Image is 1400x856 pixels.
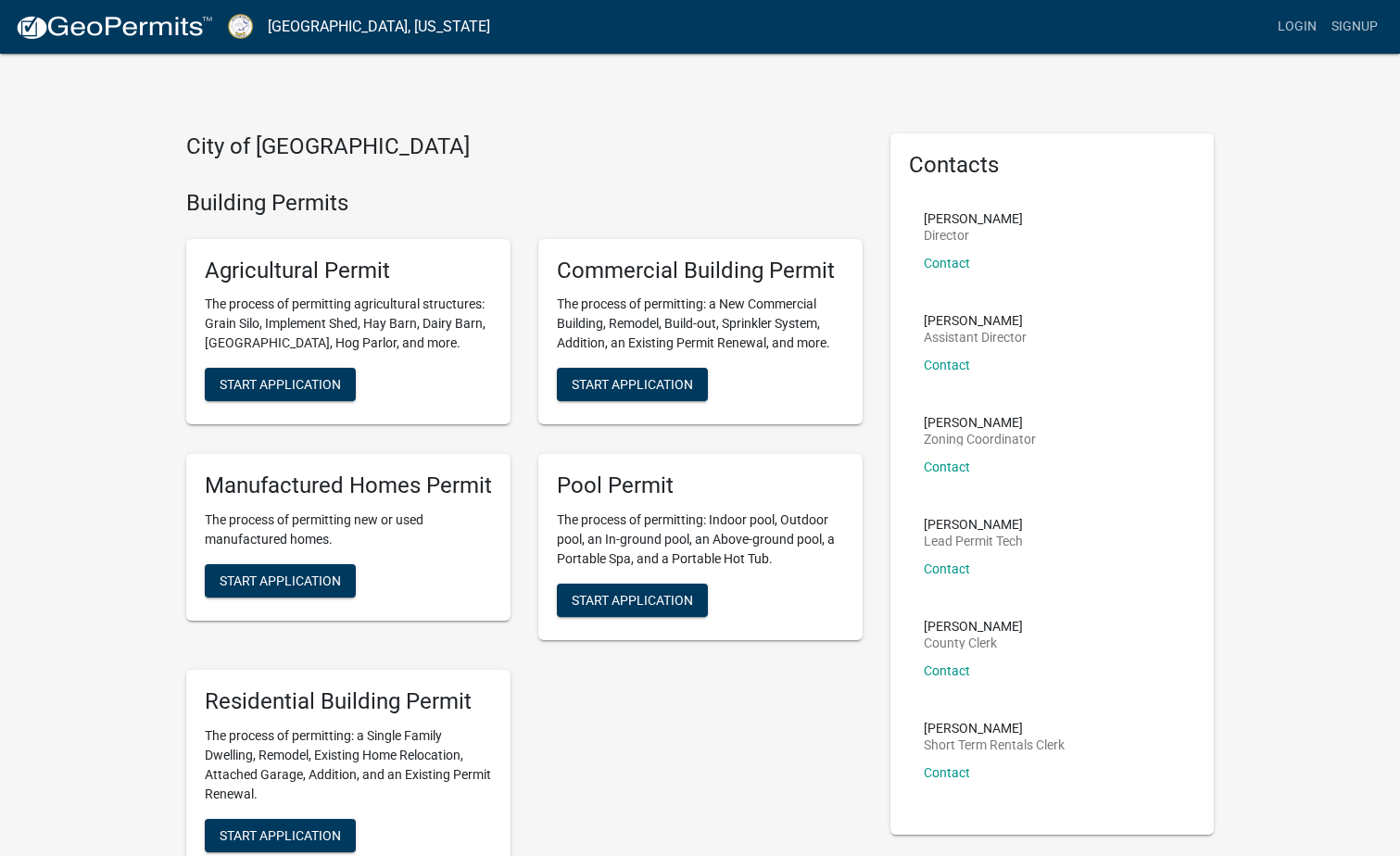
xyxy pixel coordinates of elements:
[924,620,1023,633] p: [PERSON_NAME]
[924,331,1027,344] p: Assistant Director
[924,459,970,474] a: Contact
[924,535,1023,548] p: Lead Permit Tech
[205,510,492,549] p: The process of permitting new or used manufactured homes.
[220,573,341,588] span: Start Application
[924,256,970,271] a: Contact
[205,688,492,715] h5: Residential Building Permit
[909,152,1196,179] h5: Contacts
[924,561,970,576] a: Contact
[186,190,863,217] h4: Building Permits
[186,133,863,160] h4: City of [GEOGRAPHIC_DATA]
[924,636,1023,649] p: County Clerk
[924,663,970,678] a: Contact
[205,819,356,852] button: Start Application
[205,564,356,598] button: Start Application
[205,472,492,499] h5: Manufactured Homes Permit
[228,14,253,39] img: Putnam County, Georgia
[220,377,341,392] span: Start Application
[205,295,492,353] p: The process of permitting agricultural structures: Grain Silo, Implement Shed, Hay Barn, Dairy Ba...
[572,593,693,608] span: Start Application
[924,518,1023,531] p: [PERSON_NAME]
[924,722,1065,735] p: [PERSON_NAME]
[924,229,1023,242] p: Director
[205,726,492,804] p: The process of permitting: a Single Family Dwelling, Remodel, Existing Home Relocation, Attached ...
[1270,9,1324,44] a: Login
[557,295,844,353] p: The process of permitting: a New Commercial Building, Remodel, Build-out, Sprinkler System, Addit...
[268,11,490,43] a: [GEOGRAPHIC_DATA], [US_STATE]
[557,258,844,284] h5: Commercial Building Permit
[557,472,844,499] h5: Pool Permit
[924,358,970,372] a: Contact
[557,368,708,401] button: Start Application
[924,416,1036,429] p: [PERSON_NAME]
[1324,9,1385,44] a: Signup
[557,510,844,569] p: The process of permitting: Indoor pool, Outdoor pool, an In-ground pool, an Above-ground pool, a ...
[572,377,693,392] span: Start Application
[924,314,1027,327] p: [PERSON_NAME]
[220,827,341,842] span: Start Application
[205,368,356,401] button: Start Application
[924,765,970,780] a: Contact
[924,433,1036,446] p: Zoning Coordinator
[205,258,492,284] h5: Agricultural Permit
[557,584,708,617] button: Start Application
[924,212,1023,225] p: [PERSON_NAME]
[924,738,1065,751] p: Short Term Rentals Clerk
